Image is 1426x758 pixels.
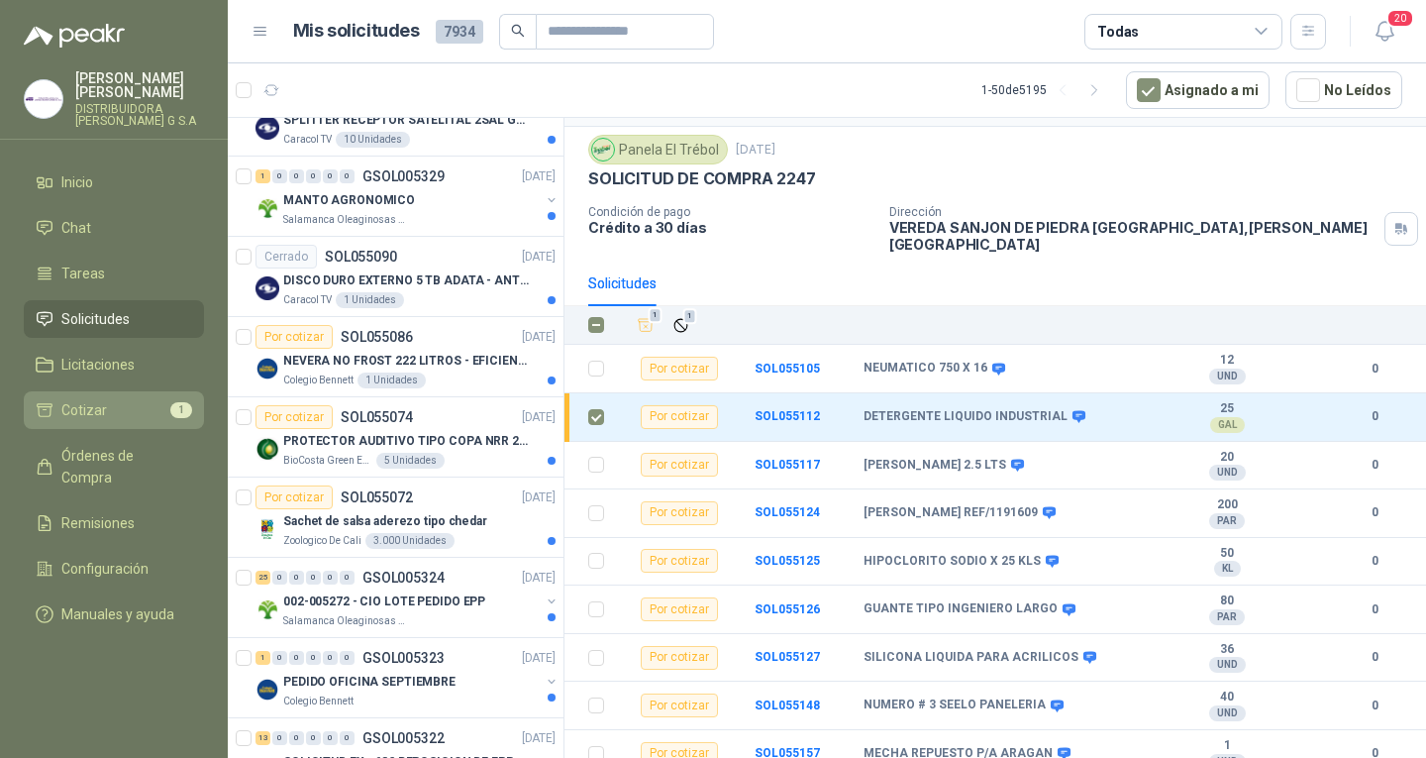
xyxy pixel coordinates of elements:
p: 002-005272 - CIO LOTE PEDIDO EPP [283,593,485,611]
button: Ignorar [667,312,694,339]
div: 0 [272,169,287,183]
p: Caracol TV [283,132,332,148]
a: Inicio [24,163,204,201]
div: Cerrado [255,245,317,269]
div: 0 [323,571,338,585]
a: Configuración [24,550,204,588]
img: Company Logo [255,276,279,300]
a: SOL055117 [755,458,820,472]
b: 0 [1347,360,1402,379]
button: 20 [1367,14,1402,50]
a: 25 0 0 0 0 0 GSOL005324[DATE] Company Logo002-005272 - CIO LOTE PEDIDO EPPSalamanca Oleaginosas SAS [255,566,560,629]
div: 0 [340,731,355,745]
a: Chat [24,209,204,247]
p: PROTECTOR AUDITIVO TIPO COPA NRR 23dB [283,432,530,451]
b: 40 [1159,690,1295,705]
b: SOL055148 [755,699,820,712]
p: MANTO AGRONOMICO [283,191,415,210]
span: search [511,24,525,38]
span: Cotizar [61,399,107,421]
b: DETERGENTE LIQUIDO INDUSTRIAL [864,409,1068,425]
a: 1 0 0 0 0 0 GSOL005329[DATE] Company LogoMANTO AGRONOMICOSalamanca Oleaginosas SAS [255,164,560,228]
p: DISCO DURO EXTERNO 5 TB ADATA - ANTIGOLPES [283,271,530,290]
div: 0 [323,731,338,745]
img: Company Logo [592,139,614,161]
button: Añadir [632,311,660,340]
div: 0 [340,571,355,585]
a: Solicitudes [24,300,204,338]
a: SOL055125 [755,554,820,568]
div: 0 [272,651,287,665]
b: 12 [1159,353,1295,369]
div: UND [1209,657,1246,673]
a: Órdenes de Compra [24,437,204,496]
span: Órdenes de Compra [61,445,185,488]
a: Tareas [24,255,204,292]
img: Company Logo [255,357,279,380]
div: Por cotizar [641,549,718,573]
p: GSOL005329 [362,169,445,183]
img: Company Logo [255,517,279,541]
b: 200 [1159,497,1295,513]
p: SOL055086 [341,330,413,344]
div: GAL [1210,417,1245,433]
a: SOL055124 [755,505,820,519]
span: Solicitudes [61,308,130,330]
a: SOL055126 [755,602,820,616]
a: Por cotizarSOL055072[DATE] Company LogoSachet de salsa aderezo tipo chedarZoologico De Cali3.000 ... [228,478,563,558]
p: [DATE] [522,167,556,186]
div: Por cotizar [255,486,333,509]
p: [DATE] [522,248,556,267]
b: 0 [1347,648,1402,667]
b: 0 [1347,552,1402,571]
a: Cotizar1 [24,391,204,429]
b: SILICONA LIQUIDA PARA ACRILICOS [864,650,1078,666]
p: GSOL005322 [362,731,445,745]
span: 1 [649,307,662,323]
div: Por cotizar [255,325,333,349]
button: No Leídos [1285,71,1402,109]
a: Licitaciones [24,346,204,383]
p: Dirección [889,205,1376,219]
div: 1 [255,651,270,665]
b: 36 [1159,642,1295,658]
p: Sachet de salsa aderezo tipo chedar [283,512,487,531]
div: 1 - 50 de 5195 [981,74,1110,106]
b: 25 [1159,401,1295,417]
p: GSOL005324 [362,571,445,585]
div: KL [1214,561,1241,577]
div: 0 [306,571,321,585]
b: 80 [1159,594,1295,609]
b: 1 [1159,738,1295,754]
div: 0 [272,731,287,745]
div: 25 [255,571,270,585]
div: 0 [323,651,338,665]
b: NUMERO # 3 SEELO PANELERIA [864,698,1046,713]
div: Por cotizar [641,646,718,670]
div: 1 Unidades [336,292,404,308]
a: Por cotizarSOL055074[DATE] Company LogoPROTECTOR AUDITIVO TIPO COPA NRR 23dBBioCosta Green Energy... [228,397,563,478]
div: 0 [289,571,304,585]
p: [PERSON_NAME] [PERSON_NAME] [75,71,204,99]
b: 0 [1347,503,1402,522]
p: Colegio Bennett [283,694,354,709]
b: SOL055127 [755,650,820,664]
p: VEREDA SANJON DE PIEDRA [GEOGRAPHIC_DATA] , [PERSON_NAME][GEOGRAPHIC_DATA] [889,219,1376,253]
span: Tareas [61,263,105,284]
b: 50 [1159,546,1295,562]
div: 0 [323,169,338,183]
div: 0 [272,571,287,585]
p: Salamanca Oleaginosas SAS [283,212,408,228]
img: Company Logo [255,678,279,702]
span: 7934 [436,20,483,44]
p: NEVERA NO FROST 222 LITROS - EFICIENCIA ENERGETICA A [283,352,530,371]
div: 0 [340,169,355,183]
h1: Mis solicitudes [293,17,420,46]
p: [DATE] [522,649,556,668]
b: 0 [1347,456,1402,475]
p: Zoologico De Cali [283,533,361,549]
div: Panela El Trébol [588,135,728,164]
b: HIPOCLORITO SODIO X 25 KLS [864,554,1041,570]
span: Inicio [61,171,93,193]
